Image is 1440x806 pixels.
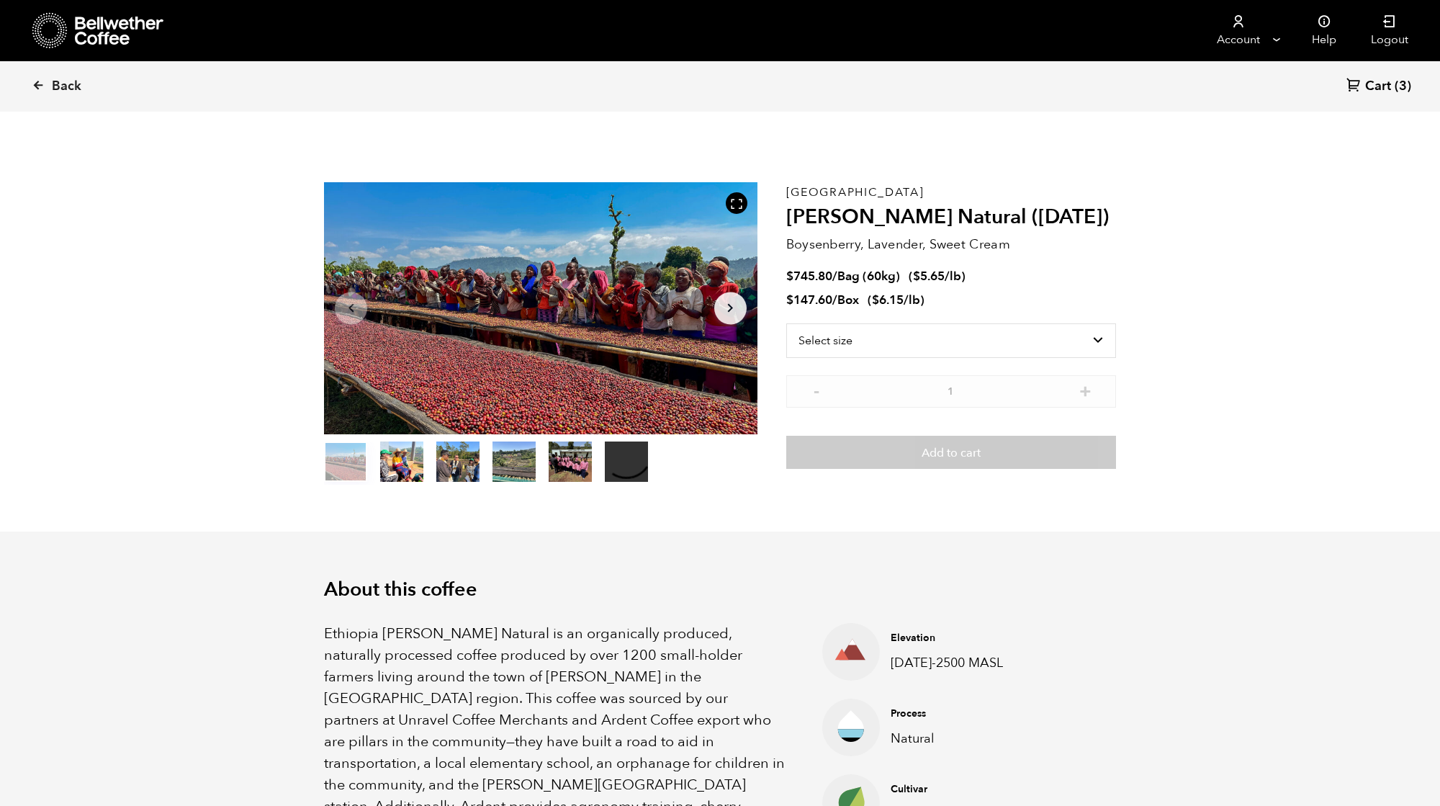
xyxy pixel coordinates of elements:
[324,578,1116,601] h2: About this coffee
[872,292,879,308] span: $
[808,382,826,397] button: -
[909,268,966,285] span: ( )
[891,631,1051,645] h4: Elevation
[52,78,81,95] span: Back
[904,292,920,308] span: /lb
[891,729,1051,748] p: Natural
[913,268,920,285] span: $
[832,292,837,308] span: /
[891,707,1051,721] h4: Process
[872,292,904,308] bdi: 6.15
[786,205,1116,230] h2: [PERSON_NAME] Natural ([DATE])
[891,653,1051,673] p: [DATE]-2500 MASL
[1365,78,1391,95] span: Cart
[605,442,648,482] video: Your browser does not support the video tag.
[1346,77,1411,97] a: Cart (3)
[786,268,832,285] bdi: 745.80
[1395,78,1411,95] span: (3)
[837,292,859,308] span: Box
[786,292,793,308] span: $
[786,235,1116,254] p: Boysenberry, Lavender, Sweet Cream
[786,292,832,308] bdi: 147.60
[832,268,837,285] span: /
[891,782,1051,797] h4: Cultivar
[945,268,961,285] span: /lb
[786,268,793,285] span: $
[913,268,945,285] bdi: 5.65
[1076,382,1094,397] button: +
[868,292,924,308] span: ( )
[786,436,1116,469] button: Add to cart
[837,268,900,285] span: Bag (60kg)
